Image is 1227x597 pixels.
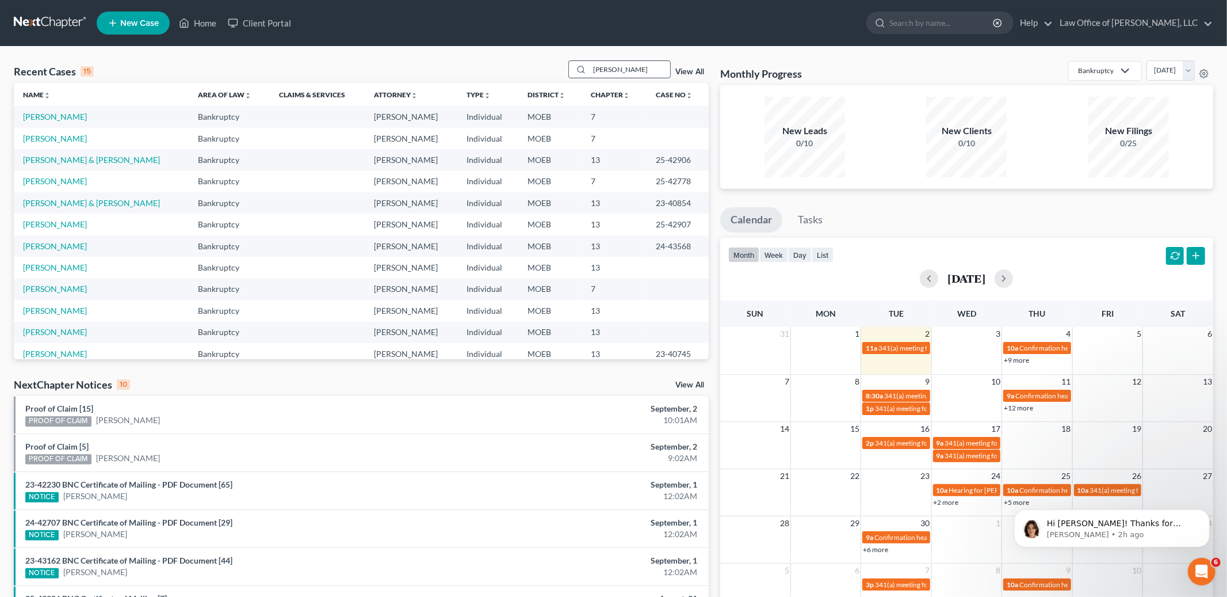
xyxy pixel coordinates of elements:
a: Nameunfold_more [23,90,51,99]
span: Confirmation hearing for [PERSON_NAME] [1015,391,1146,400]
span: Fri [1102,309,1114,318]
i: unfold_more [44,92,51,99]
a: [PERSON_NAME] [23,327,87,337]
td: 25-42907 [647,214,709,235]
div: I have another objection. Regarding checkboxes. Here is our approved plan. Please make sure that ... [41,155,221,259]
button: Start recording [73,377,82,386]
td: [PERSON_NAME] [365,106,457,127]
div: September, 1 [481,479,697,490]
input: Search by name... [889,12,995,33]
iframe: Intercom live chat [1188,558,1215,585]
div: 10:01AM [481,415,697,426]
td: MOEB [518,128,582,149]
td: Bankruptcy [189,235,270,257]
div: Close [202,5,223,25]
div: PROOF OF CLAIM [25,416,91,427]
span: 11 [1061,375,1072,389]
button: Home [180,5,202,26]
td: MOEB [518,235,582,257]
span: 10 [990,375,1002,389]
td: Bankruptcy [189,343,270,364]
div: Bankruptcy [1078,66,1114,75]
div: Mike says… [9,127,221,155]
span: 26 [1131,469,1142,483]
a: Typeunfold_more [467,90,491,99]
div: Hi [PERSON_NAME]! Thanks for reaching out with this feedback. We have put in a request for the MO... [18,301,179,391]
td: 13 [582,192,647,214]
textarea: Message… [10,353,220,372]
div: New Clients [926,124,1007,138]
a: Proof of Claim [15] [25,404,93,413]
div: I have another objection. Regarding checkboxes. Here is our approved plan. Please make sure that ... [51,162,212,252]
td: Individual [457,106,518,127]
td: 25-42778 [647,171,709,192]
a: Home [173,13,222,33]
span: 25 [1061,469,1072,483]
span: 10a [1007,580,1018,589]
div: 10 [117,379,130,390]
td: MOEB [518,192,582,214]
td: 13 [582,300,647,321]
div: 12:02AM [481,566,697,578]
button: go back [7,5,29,26]
td: MOEB [518,149,582,170]
span: 30 [920,516,931,530]
button: list [812,247,834,263]
div: Recent Cases [14,64,94,78]
span: 14 [779,422,790,436]
div: 0/10 [765,138,845,149]
span: 18 [1061,422,1072,436]
td: Individual [457,192,518,214]
a: [PERSON_NAME] [96,452,160,464]
div: 15 [81,66,94,77]
div: Emma says… [9,268,221,294]
button: Emoji picker [18,377,27,386]
a: Chapter_13...[DATE].pdf [103,134,212,147]
td: [PERSON_NAME] [365,235,457,257]
span: 341(a) meeting for [PERSON_NAME] [875,580,986,589]
span: Hearing for [PERSON_NAME] & [PERSON_NAME] [949,486,1100,495]
strong: Chapter 13: [US_STATE] Plan Tags [47,57,177,78]
td: Bankruptcy [189,106,270,127]
span: 1p [866,404,874,413]
td: 13 [582,257,647,278]
a: Case Nounfold_more [656,90,693,99]
span: 29 [849,516,861,530]
button: week [759,247,788,263]
td: 7 [582,106,647,127]
div: 12:02AM [481,528,697,540]
span: Wed [957,309,976,318]
td: Individual [457,257,518,278]
button: day [788,247,812,263]
span: 13 [1202,375,1213,389]
span: Thu [1029,309,1045,318]
span: Sat [1171,309,1185,318]
td: Individual [457,279,518,300]
span: 23 [920,469,931,483]
span: Confirmation hearing for [PERSON_NAME] & [PERSON_NAME] [1019,344,1211,352]
td: 13 [582,235,647,257]
span: 1 [995,516,1002,530]
div: 0/10 [926,138,1007,149]
span: 27 [1202,469,1213,483]
a: [PERSON_NAME] [23,241,87,251]
a: 23-42230 BNC Certificate of Mailing - PDF Document [65] [25,480,232,489]
span: 2 [924,327,931,341]
a: +2 more [934,498,959,507]
a: Districtunfold_more [528,90,565,99]
td: Individual [457,343,518,364]
td: [PERSON_NAME] [365,322,457,343]
td: MOEB [518,171,582,192]
td: 7 [582,128,647,149]
td: Individual [457,214,518,235]
td: MOEB [518,257,582,278]
a: +9 more [1004,356,1029,364]
span: 7 [783,375,790,389]
div: New Leads [765,124,845,138]
i: unfold_more [686,92,693,99]
div: NOTICE [25,568,59,579]
span: Mon [816,309,836,318]
span: 341(a) meeting for [PERSON_NAME] & [PERSON_NAME] [945,451,1117,460]
a: View All [675,68,704,76]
